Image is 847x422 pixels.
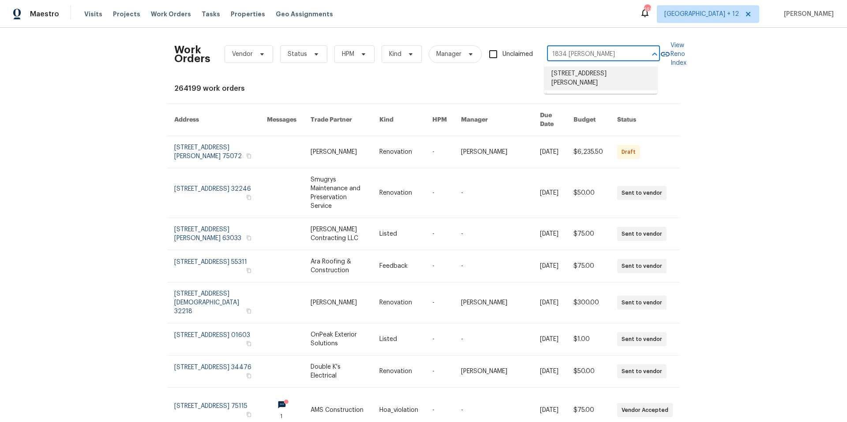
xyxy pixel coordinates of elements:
[664,10,739,19] span: [GEOGRAPHIC_DATA] + 12
[648,48,661,60] button: Close
[30,10,59,19] span: Maestro
[342,50,354,59] span: HPM
[304,218,372,250] td: [PERSON_NAME] Contracting LLC
[425,323,454,355] td: -
[245,193,253,201] button: Copy Address
[151,10,191,19] span: Work Orders
[304,136,372,168] td: [PERSON_NAME]
[454,168,533,218] td: -
[84,10,102,19] span: Visits
[425,104,454,136] th: HPM
[389,50,401,59] span: Kind
[544,67,657,90] li: [STREET_ADDRESS][PERSON_NAME]
[425,250,454,282] td: -
[372,218,425,250] td: Listed
[372,323,425,355] td: Listed
[425,282,454,323] td: -
[260,104,304,136] th: Messages
[454,250,533,282] td: -
[245,152,253,160] button: Copy Address
[245,340,253,348] button: Copy Address
[245,307,253,315] button: Copy Address
[245,411,253,418] button: Copy Address
[372,250,425,282] td: Feedback
[454,282,533,323] td: [PERSON_NAME]
[610,104,680,136] th: Status
[454,218,533,250] td: -
[372,136,425,168] td: Renovation
[454,136,533,168] td: [PERSON_NAME]
[425,355,454,388] td: -
[533,104,566,136] th: Due Date
[436,50,461,59] span: Manager
[566,104,610,136] th: Budget
[372,282,425,323] td: Renovation
[245,234,253,242] button: Copy Address
[425,136,454,168] td: -
[660,41,686,67] a: View Reno Index
[454,104,533,136] th: Manager
[304,104,372,136] th: Trade Partner
[780,10,834,19] span: [PERSON_NAME]
[547,48,635,61] input: Enter in an address
[167,104,260,136] th: Address
[232,50,253,59] span: Vendor
[454,323,533,355] td: -
[425,168,454,218] td: -
[245,372,253,380] button: Copy Address
[174,84,673,93] div: 264199 work orders
[644,5,650,14] div: 169
[174,45,210,63] h2: Work Orders
[372,104,425,136] th: Kind
[372,355,425,388] td: Renovation
[276,10,333,19] span: Geo Assignments
[304,250,372,282] td: Ara Roofing & Construction
[202,11,220,17] span: Tasks
[231,10,265,19] span: Properties
[372,168,425,218] td: Renovation
[304,323,372,355] td: OnPeak Exterior Solutions
[502,50,533,59] span: Unclaimed
[304,355,372,388] td: Double K's Electrical
[113,10,140,19] span: Projects
[425,218,454,250] td: -
[304,168,372,218] td: Smugrys Maintenance and Preservation Service
[288,50,307,59] span: Status
[454,355,533,388] td: [PERSON_NAME]
[304,282,372,323] td: [PERSON_NAME]
[245,267,253,274] button: Copy Address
